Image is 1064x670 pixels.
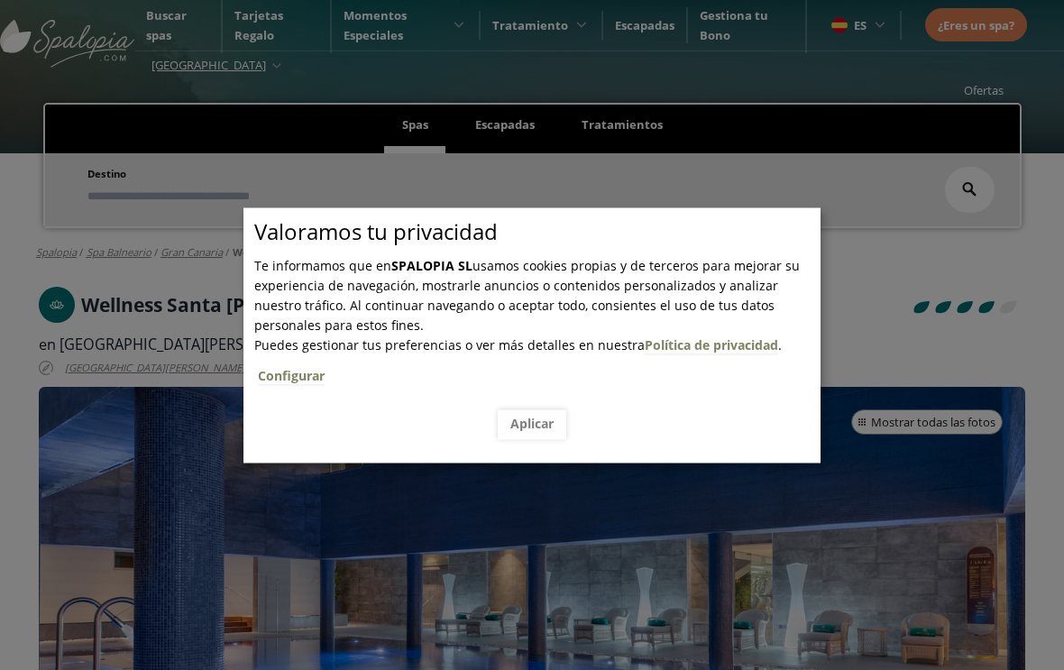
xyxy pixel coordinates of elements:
b: SPALOPIA SL [391,257,472,274]
a: Política de privacidad [645,336,778,354]
p: Valoramos tu privacidad [254,222,821,242]
span: . [254,336,821,397]
button: Aplicar [498,409,566,439]
a: Configurar [258,367,325,385]
span: Puedes gestionar tus preferencias o ver más detalles en nuestra [254,336,645,353]
span: Te informamos que en usamos cookies propias y de terceros para mejorar su experiencia de navegaci... [254,257,800,334]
